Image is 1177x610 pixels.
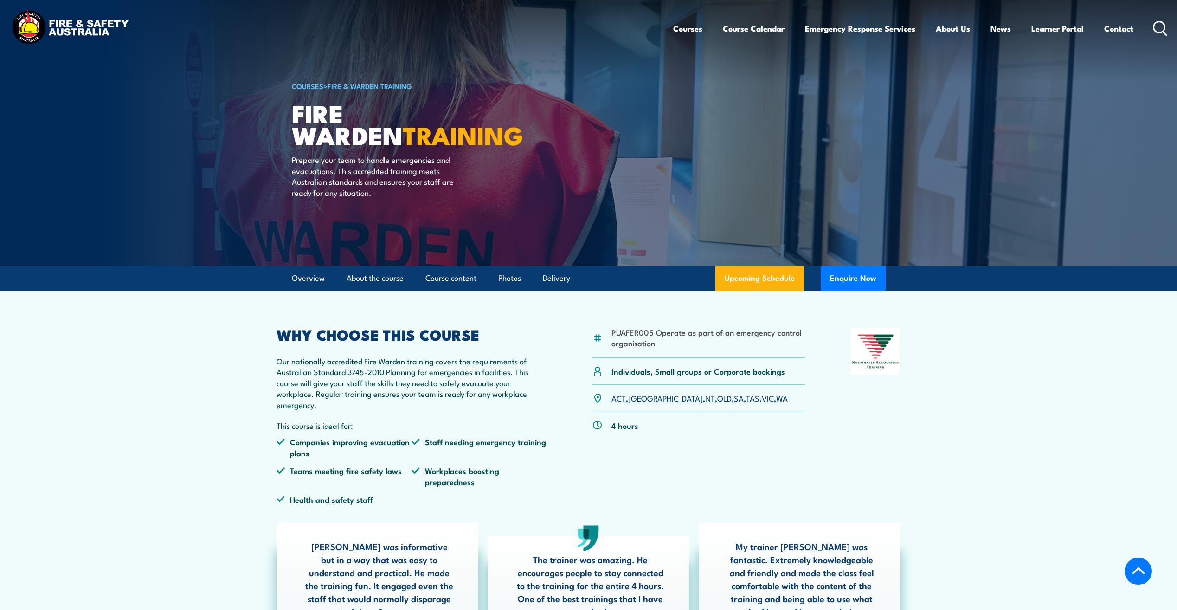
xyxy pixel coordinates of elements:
[292,154,461,198] p: Prepare your team to handle emergencies and evacuations. This accredited training meets Australia...
[347,266,404,291] a: About the course
[277,436,412,458] li: Companies improving evacuation plans
[292,266,325,291] a: Overview
[611,393,788,403] p: , , , , , , ,
[277,356,547,410] p: Our nationally accredited Fire Warden training covers the requirements of Australian Standard 374...
[277,420,547,431] p: This course is ideal for:
[277,494,412,505] li: Health and safety staff
[403,115,523,154] strong: TRAINING
[611,392,626,403] a: ACT
[734,392,744,403] a: SA
[425,266,476,291] a: Course content
[292,81,323,91] a: COURSES
[543,266,570,291] a: Delivery
[328,81,412,91] a: Fire & Warden Training
[1031,16,1084,41] a: Learner Portal
[821,266,886,291] button: Enquire Now
[611,366,785,376] p: Individuals, Small groups or Corporate bookings
[990,16,1011,41] a: News
[851,328,901,375] img: Nationally Recognised Training logo.
[762,392,774,403] a: VIC
[746,392,759,403] a: TAS
[715,266,804,291] a: Upcoming Schedule
[723,16,785,41] a: Course Calendar
[412,465,547,487] li: Workplaces boosting preparedness
[611,420,638,431] p: 4 hours
[776,392,788,403] a: WA
[805,16,915,41] a: Emergency Response Services
[1104,16,1133,41] a: Contact
[611,327,806,349] li: PUAFER005 Operate as part of an emergency control organisation
[936,16,970,41] a: About Us
[277,465,412,487] li: Teams meeting fire safety laws
[717,392,732,403] a: QLD
[498,266,521,291] a: Photos
[705,392,715,403] a: NT
[292,102,521,145] h1: Fire Warden
[277,328,547,341] h2: WHY CHOOSE THIS COURSE
[628,392,703,403] a: [GEOGRAPHIC_DATA]
[412,436,547,458] li: Staff needing emergency training
[292,80,521,91] h6: >
[673,16,702,41] a: Courses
